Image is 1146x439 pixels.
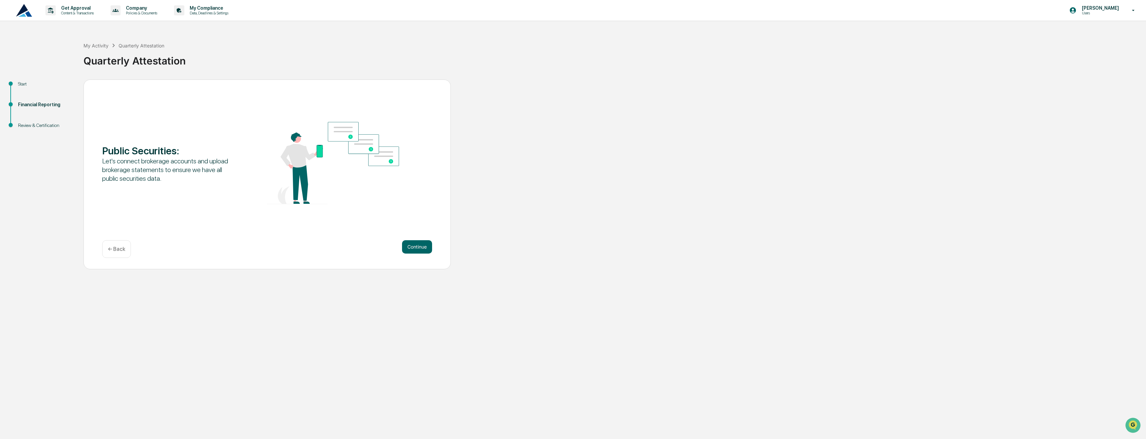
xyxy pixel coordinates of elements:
[47,113,81,118] a: Powered byPylon
[23,51,110,58] div: Start new chat
[121,11,161,15] p: Policies & Documents
[66,113,81,118] span: Pylon
[121,5,161,11] p: Company
[55,84,83,91] span: Attestations
[7,98,12,103] div: 🔎
[102,145,234,157] div: Public Securities :
[83,49,1143,67] div: Quarterly Attestation
[4,82,46,94] a: 🖐️Preclearance
[48,85,54,90] div: 🗄️
[102,157,234,183] div: Let's connect brokerage accounts and upload brokerage statements to ensure we have all public sec...
[7,14,122,25] p: How can we help?
[1077,5,1122,11] p: [PERSON_NAME]
[1125,417,1143,435] iframe: Open customer support
[18,81,73,88] div: Start
[23,58,84,63] div: We're available if you need us!
[267,122,399,204] img: Public Securities
[16,4,32,17] img: logo
[1077,11,1122,15] p: Users
[7,51,19,63] img: 1746055101610-c473b297-6a78-478c-a979-82029cc54cd1
[108,246,125,252] p: ← Back
[18,122,73,129] div: Review & Certification
[7,85,12,90] div: 🖐️
[13,84,43,91] span: Preclearance
[184,5,232,11] p: My Compliance
[56,11,97,15] p: Content & Transactions
[13,97,42,104] span: Data Lookup
[119,43,164,48] div: Quarterly Attestation
[184,11,232,15] p: Data, Deadlines & Settings
[56,5,97,11] p: Get Approval
[114,53,122,61] button: Start new chat
[46,82,85,94] a: 🗄️Attestations
[18,101,73,108] div: Financial Reporting
[4,94,45,106] a: 🔎Data Lookup
[83,43,109,48] div: My Activity
[402,240,432,254] button: Continue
